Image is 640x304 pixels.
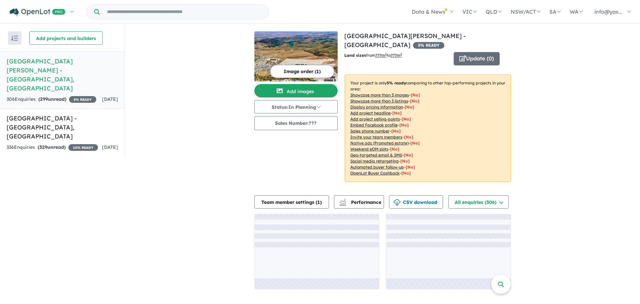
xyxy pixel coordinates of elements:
span: [ No ] [392,110,402,115]
span: [DATE] [102,144,118,150]
img: download icon [394,199,400,206]
button: Image order (1) [270,65,334,78]
span: info@yas... [594,8,622,15]
span: [ No ] [391,128,401,133]
p: from [344,52,449,59]
b: 5 % ready [387,80,406,85]
u: ???m [391,53,402,58]
span: [No] [390,146,399,151]
div: 306 Enquir ies [7,95,96,103]
button: CSV download [389,195,443,209]
span: [ No ] [404,134,413,139]
button: All enquiries (306) [448,195,509,209]
u: Sales phone number [350,128,390,133]
span: 1 [317,199,320,205]
span: Performance [340,199,381,205]
span: [DATE] [102,96,118,102]
img: line-chart.svg [339,199,345,203]
u: Add project headline [350,110,391,115]
u: Native ads (Promoted estate) [350,140,409,145]
button: Add projects and builders [29,31,103,45]
button: Status:In Planning [254,100,338,113]
span: [No] [404,153,413,158]
span: [ No ] [410,98,419,103]
button: Performance [334,195,384,209]
span: 10 % READY [68,144,98,151]
u: Automated buyer follow-up [350,165,404,170]
u: Showcase more than 3 listings [350,98,408,103]
u: Invite your team members [350,134,402,139]
u: Social media retargeting [350,159,399,164]
button: Update (0) [454,52,500,65]
h5: [GEOGRAPHIC_DATA][PERSON_NAME] - [GEOGRAPHIC_DATA] , [GEOGRAPHIC_DATA] [7,57,118,93]
img: sort.svg [11,36,18,41]
button: Add images [254,84,338,97]
u: Weekend eDM slots [350,146,388,151]
span: 5 % READY [69,96,96,103]
span: [ No ] [399,122,409,127]
span: 5 % READY [413,42,444,49]
strong: ( unread) [38,144,66,150]
span: [No] [401,171,411,176]
u: Embed Facebook profile [350,122,398,127]
u: Add project selling-points [350,116,400,121]
sup: 2 [400,52,402,56]
strong: ( unread) [38,96,66,102]
h5: [GEOGRAPHIC_DATA] - [GEOGRAPHIC_DATA] , [GEOGRAPHIC_DATA] [7,114,118,141]
span: 299 [40,96,48,102]
u: OpenLot Buyer Cashback [350,171,400,176]
input: Try estate name, suburb, builder or developer [101,5,267,19]
button: Sales Number:??? [254,116,338,130]
img: bar-chart.svg [339,201,346,206]
a: [GEOGRAPHIC_DATA][PERSON_NAME] - [GEOGRAPHIC_DATA] [344,32,466,49]
sup: 2 [385,52,387,56]
p: Your project is only comparing to other top-performing projects in your area: - - - - - - - - - -... [345,74,511,182]
img: Corner Strachan Road & One Tree Hill Road - Golden Grove [254,31,338,81]
img: Openlot PRO Logo White [10,8,65,16]
span: [No] [406,165,415,170]
span: to [387,53,402,58]
u: Geo-targeted email & SMS [350,153,402,158]
span: [ No ] [405,104,414,109]
span: 329 [39,144,47,150]
span: [ No ] [402,116,411,121]
span: [No] [410,140,420,145]
b: Land sizes [344,53,366,58]
u: ??? m [375,53,387,58]
button: Team member settings (1) [254,195,329,209]
span: [ No ] [411,92,420,97]
u: Showcase more than 3 images [350,92,409,97]
u: Display pricing information [350,104,403,109]
span: [No] [400,159,410,164]
div: 336 Enquir ies [7,143,98,151]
